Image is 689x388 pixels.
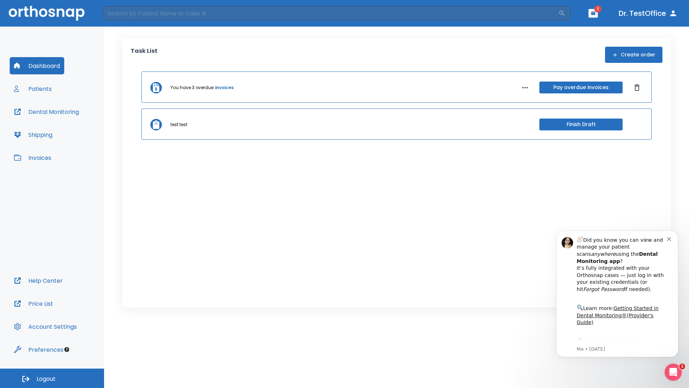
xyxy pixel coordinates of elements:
[170,121,187,128] p: test test
[31,119,95,132] a: App Store
[10,126,57,143] button: Shipping
[665,364,682,381] iframe: Intercom live chat
[539,82,623,93] button: Pay overdue invoices
[170,84,214,91] p: You have 3 overdue
[215,84,234,91] a: invoices
[103,6,558,20] input: Search by Patient Name or Case #
[545,220,689,369] iframe: Intercom notifications message
[679,364,685,369] span: 1
[10,57,64,74] button: Dashboard
[31,117,122,154] div: Download the app: | ​ Let us know if you need help getting started!
[616,7,680,20] button: Dr. TestOffice
[122,15,127,21] button: Dismiss notification
[31,126,122,133] p: Message from Ma, sent 2w ago
[37,375,56,383] span: Logout
[10,295,57,312] button: Price List
[10,80,56,97] button: Patients
[131,47,158,63] p: Task List
[10,318,81,335] button: Account Settings
[605,47,662,63] button: Create order
[10,272,67,289] button: Help Center
[10,149,56,166] button: Invoices
[539,119,623,130] button: Finish Draft
[10,341,68,358] button: Preferences
[594,5,601,13] span: 1
[9,6,85,20] img: Orthosnap
[631,82,643,93] button: Dismiss
[10,103,83,120] button: Dental Monitoring
[64,346,70,353] div: Tooltip anchor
